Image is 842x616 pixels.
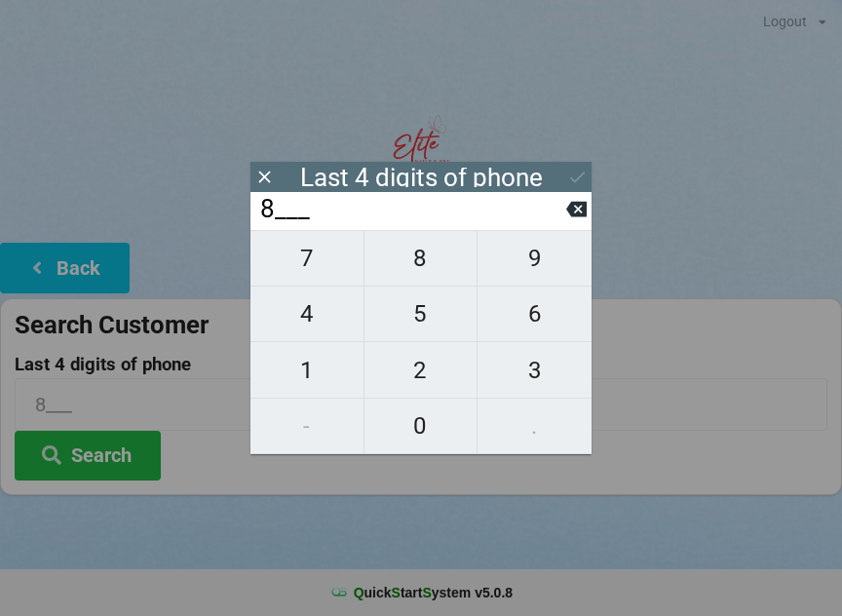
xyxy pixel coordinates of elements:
[250,230,364,287] button: 7
[250,293,364,334] span: 4
[250,350,364,391] span: 1
[364,238,478,279] span: 8
[300,168,543,187] div: Last 4 digits of phone
[478,287,592,342] button: 6
[364,230,478,287] button: 8
[478,238,592,279] span: 9
[364,287,478,342] button: 5
[478,293,592,334] span: 6
[478,350,592,391] span: 3
[364,342,478,398] button: 2
[364,293,478,334] span: 5
[364,405,478,446] span: 0
[478,342,592,398] button: 3
[250,342,364,398] button: 1
[478,230,592,287] button: 9
[250,287,364,342] button: 4
[364,399,478,454] button: 0
[364,350,478,391] span: 2
[250,238,364,279] span: 7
